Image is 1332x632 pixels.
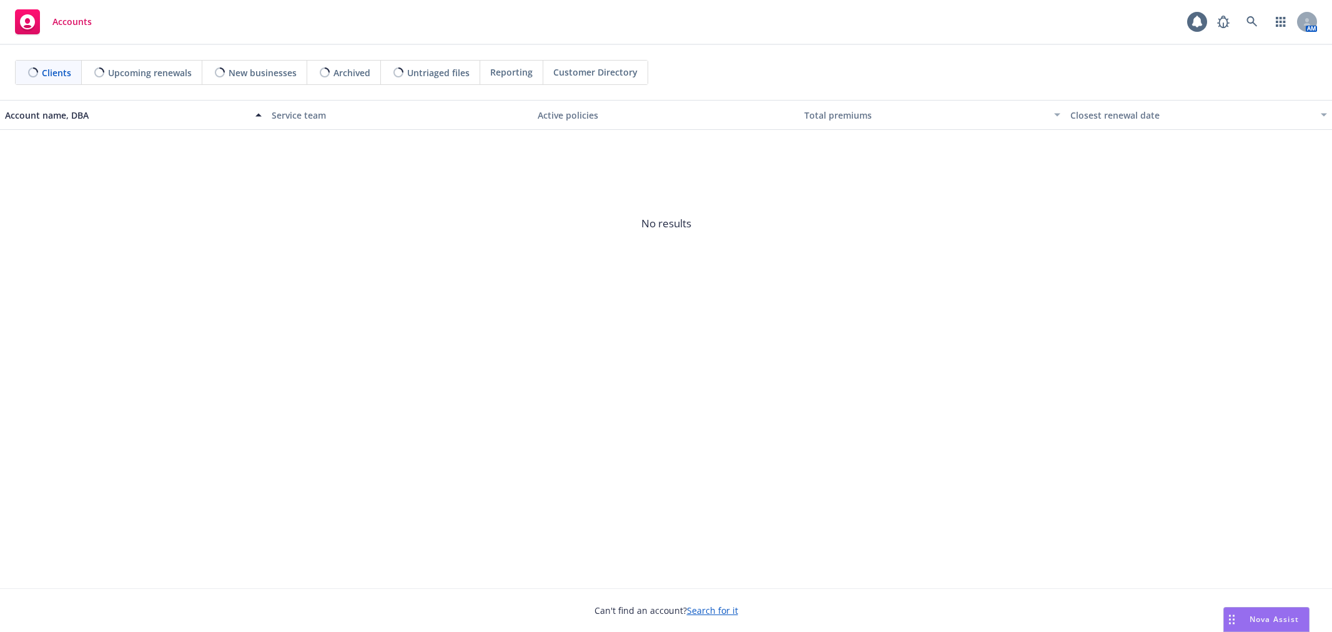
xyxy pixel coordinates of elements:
button: Total premiums [799,100,1066,130]
span: New businesses [229,66,297,79]
span: Customer Directory [553,66,638,79]
a: Accounts [10,4,97,39]
span: Untriaged files [407,66,470,79]
span: Can't find an account? [594,604,738,617]
span: Clients [42,66,71,79]
div: Service team [272,109,528,122]
a: Switch app [1268,9,1293,34]
a: Report a Bug [1211,9,1236,34]
a: Search for it [687,605,738,616]
button: Nova Assist [1223,607,1310,632]
div: Active policies [538,109,794,122]
div: Account name, DBA [5,109,248,122]
button: Service team [267,100,533,130]
button: Active policies [533,100,799,130]
span: Accounts [52,17,92,27]
span: Archived [333,66,370,79]
span: Nova Assist [1250,614,1299,625]
span: Reporting [490,66,533,79]
a: Search [1240,9,1265,34]
div: Total premiums [804,109,1047,122]
button: Closest renewal date [1065,100,1332,130]
span: Upcoming renewals [108,66,192,79]
div: Drag to move [1224,608,1240,631]
div: Closest renewal date [1070,109,1313,122]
